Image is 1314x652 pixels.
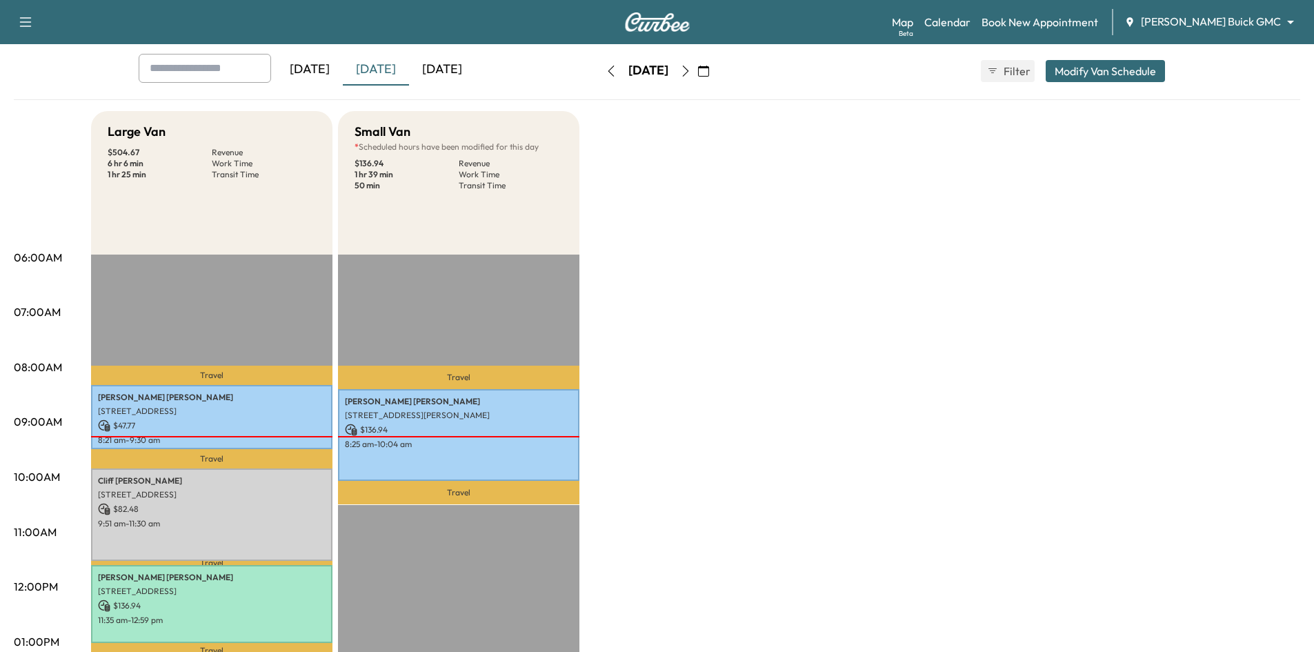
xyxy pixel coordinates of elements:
[91,561,332,566] p: Travel
[98,475,326,486] p: Cliff [PERSON_NAME]
[338,366,579,389] p: Travel
[212,147,316,158] p: Revenue
[899,28,913,39] div: Beta
[981,60,1035,82] button: Filter
[1046,60,1165,82] button: Modify Van Schedule
[343,54,409,86] div: [DATE]
[1141,14,1281,30] span: [PERSON_NAME] Buick GMC
[98,489,326,500] p: [STREET_ADDRESS]
[459,169,563,180] p: Work Time
[98,572,326,583] p: [PERSON_NAME] [PERSON_NAME]
[14,578,58,595] p: 12:00PM
[98,586,326,597] p: [STREET_ADDRESS]
[14,359,62,375] p: 08:00AM
[14,524,57,540] p: 11:00AM
[14,304,61,320] p: 07:00AM
[98,406,326,417] p: [STREET_ADDRESS]
[345,410,573,421] p: [STREET_ADDRESS][PERSON_NAME]
[409,54,475,86] div: [DATE]
[91,449,332,468] p: Travel
[212,169,316,180] p: Transit Time
[91,366,332,385] p: Travel
[277,54,343,86] div: [DATE]
[355,158,459,169] p: $ 136.94
[98,392,326,403] p: [PERSON_NAME] [PERSON_NAME]
[98,503,326,515] p: $ 82.48
[212,158,316,169] p: Work Time
[459,158,563,169] p: Revenue
[345,439,573,450] p: 8:25 am - 10:04 am
[628,62,668,79] div: [DATE]
[98,518,326,529] p: 9:51 am - 11:30 am
[459,180,563,191] p: Transit Time
[355,141,563,152] p: Scheduled hours have been modified for this day
[14,413,62,430] p: 09:00AM
[108,158,212,169] p: 6 hr 6 min
[355,180,459,191] p: 50 min
[14,468,60,485] p: 10:00AM
[98,419,326,432] p: $ 47.77
[345,424,573,436] p: $ 136.94
[1004,63,1028,79] span: Filter
[14,633,59,650] p: 01:00PM
[98,600,326,612] p: $ 136.94
[982,14,1098,30] a: Book New Appointment
[98,435,326,446] p: 8:21 am - 9:30 am
[345,396,573,407] p: [PERSON_NAME] [PERSON_NAME]
[624,12,690,32] img: Curbee Logo
[892,14,913,30] a: MapBeta
[108,147,212,158] p: $ 504.67
[108,122,166,141] h5: Large Van
[98,615,326,626] p: 11:35 am - 12:59 pm
[355,122,410,141] h5: Small Van
[355,169,459,180] p: 1 hr 39 min
[338,481,579,504] p: Travel
[14,249,62,266] p: 06:00AM
[924,14,970,30] a: Calendar
[108,169,212,180] p: 1 hr 25 min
